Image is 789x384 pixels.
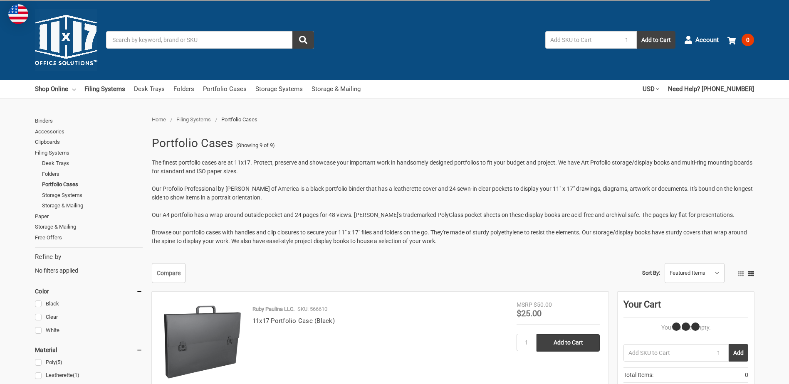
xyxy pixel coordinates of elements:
a: Filing Systems [84,80,125,98]
a: Accessories [35,126,143,137]
span: Account [695,35,719,45]
a: Black [35,298,143,310]
a: Poly [35,357,143,368]
a: Storage & Mailing [35,222,143,232]
a: Compare [152,263,186,283]
span: Portfolio Cases [221,116,257,123]
iframe: Google Customer Reviews [720,362,789,384]
h5: Color [35,286,143,296]
a: Binders [35,116,143,126]
a: Account [684,29,719,51]
button: Add [729,344,748,362]
span: Our A4 portfolio has a wrap-around outside pocket and 24 pages for 48 views. [PERSON_NAME]'s trad... [152,212,735,218]
a: Paper [35,211,143,222]
input: Add SKU to Cart [623,344,709,362]
a: Clipboards [35,137,143,148]
a: Desk Trays [42,158,143,169]
a: Shop Online [35,80,76,98]
a: 0 [727,29,754,51]
a: White [35,325,143,336]
div: MSRP [517,300,532,309]
a: Leatherette [35,370,143,381]
p: Ruby Paulina LLC. [252,305,294,313]
p: Your Cart Is Empty. [623,323,748,332]
div: Your Cart [623,298,748,318]
input: Search by keyword, brand or SKU [106,31,314,49]
h5: Refine by [35,252,143,262]
img: 11x17 Portfolio Case (Black) [161,300,244,384]
a: Folders [173,80,194,98]
span: Our Profolio Professional by [PERSON_NAME] of America is a black portfolio binder that has a leat... [152,185,753,201]
button: Add to Cart [637,31,675,49]
a: Clear [35,312,143,323]
a: Filing Systems [35,148,143,158]
span: (1) [73,372,79,378]
h1: Portfolio Cases [152,133,233,154]
a: Portfolio Cases [203,80,247,98]
a: Free Offers [35,232,143,243]
a: Portfolio Cases [42,179,143,190]
a: Storage Systems [42,190,143,201]
span: $25.00 [517,308,542,318]
h5: Material [35,345,143,355]
a: 11x17 Portfolio Case (Black) [252,317,335,325]
a: Filing Systems [176,116,211,123]
a: Storage & Mailing [312,80,361,98]
input: Add to Cart [537,334,600,352]
img: 11x17.com [35,9,97,71]
span: 0 [742,34,754,46]
img: duty and tax information for United States [8,4,28,24]
div: No filters applied [35,252,143,275]
a: Desk Trays [134,80,165,98]
a: Home [152,116,166,123]
input: Add SKU to Cart [545,31,617,49]
a: Folders [42,169,143,180]
span: The finest portfolio cases are at 11x17. Protect, preserve and showcase your important work in ha... [152,159,752,175]
span: (Showing 9 of 9) [236,141,275,150]
a: Storage & Mailing [42,200,143,211]
span: $50.00 [534,301,552,308]
a: Storage Systems [255,80,303,98]
p: SKU: 566610 [297,305,327,313]
a: USD [643,80,659,98]
a: Need Help? [PHONE_NUMBER] [668,80,754,98]
span: (5) [56,359,62,365]
span: Total Items: [623,371,653,379]
label: Sort By: [642,267,660,279]
span: Browse our portfolio cases with handles and clip closures to secure your 11" x 17" files and fold... [152,229,747,244]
